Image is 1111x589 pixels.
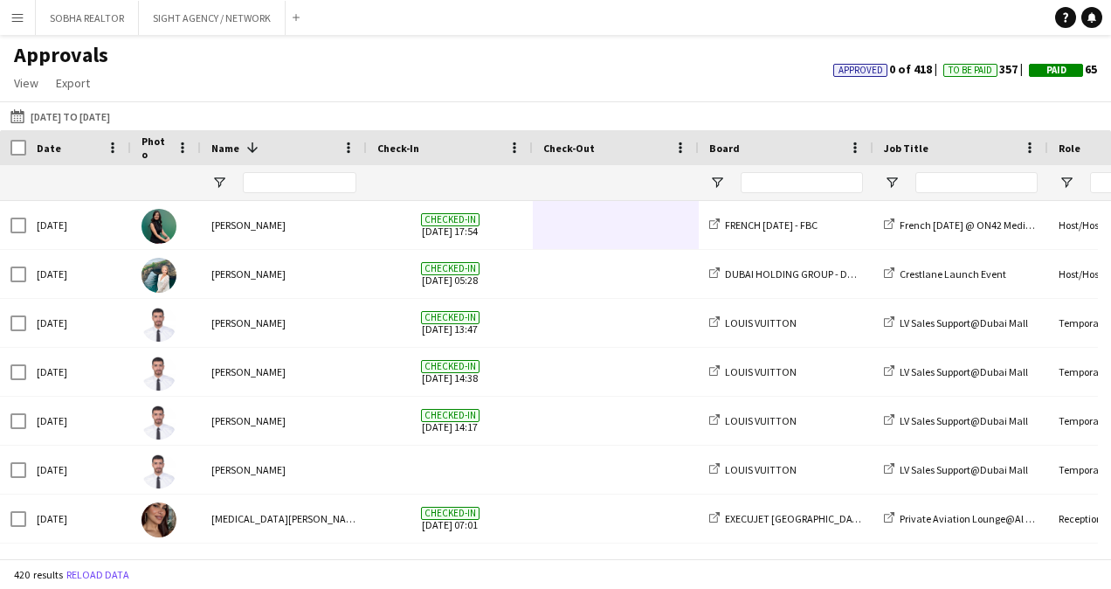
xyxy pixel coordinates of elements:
span: [DATE] 14:38 [377,348,522,396]
button: Open Filter Menu [884,175,900,191]
a: LV Sales Support@Dubai Mall [884,365,1028,378]
img: Zane Frauendorf [141,258,176,293]
div: [PERSON_NAME] [201,446,367,494]
img: Youssef Attia [141,307,176,342]
div: [PERSON_NAME] [201,397,367,445]
button: Open Filter Menu [1059,175,1074,191]
div: [PERSON_NAME] [201,299,367,347]
span: 65 [1029,61,1097,77]
span: Role [1059,142,1080,155]
input: Board Filter Input [741,172,863,193]
input: Job Title Filter Input [915,172,1038,193]
button: Open Filter Menu [709,175,725,191]
a: View [7,72,45,94]
span: LV Sales Support@Dubai Mall [900,463,1028,476]
span: Photo [141,135,169,161]
button: SOBHA REALTOR [36,1,139,35]
a: LOUIS VUITTON [709,316,797,329]
a: FRENCH [DATE] - FBC [709,218,818,232]
span: 357 [943,61,1029,77]
span: Checked-in [421,213,480,226]
span: View [14,75,38,91]
a: Crestlane Launch Event [884,267,1006,281]
div: [DATE] [26,495,131,543]
span: Crestlane Launch Event [900,267,1006,281]
a: EXECUJET [GEOGRAPHIC_DATA] [709,512,867,525]
a: LOUIS VUITTON [709,365,797,378]
span: LOUIS VUITTON [725,316,797,329]
img: Youssef Attia [141,454,176,489]
input: Name Filter Input [243,172,356,193]
a: DUBAI HOLDING GROUP - DHRE [709,267,865,281]
div: [DATE] [26,397,131,445]
span: To Be Paid [949,65,992,76]
span: Checked-in [421,409,480,422]
span: Check-Out [543,142,595,155]
a: Export [49,72,97,94]
a: LV Sales Support@Dubai Mall [884,463,1028,476]
img: Zineb Seghier [141,209,176,244]
a: LOUIS VUITTON [709,463,797,476]
div: [DATE] [26,446,131,494]
img: Youssef Attia [141,356,176,391]
span: Checked-in [421,360,480,373]
a: LV Sales Support@Dubai Mall [884,316,1028,329]
div: [PERSON_NAME] [201,250,367,298]
div: [PERSON_NAME] [201,348,367,396]
span: French [DATE] @ ON42 Media One hotel [900,218,1077,232]
span: FRENCH [DATE] - FBC [725,218,818,232]
button: Reload data [63,565,133,585]
span: Date [37,142,61,155]
button: [DATE] to [DATE] [7,106,114,127]
span: 0 of 418 [833,61,943,77]
span: Checked-in [421,311,480,324]
button: Open Filter Menu [211,175,227,191]
span: LV Sales Support@Dubai Mall [900,414,1028,427]
span: LOUIS VUITTON [725,463,797,476]
div: [PERSON_NAME] [201,201,367,249]
a: LV Sales Support@Dubai Mall [884,414,1028,427]
span: EXECUJET [GEOGRAPHIC_DATA] [725,512,867,525]
span: [DATE] 05:28 [377,250,522,298]
div: [MEDICAL_DATA][PERSON_NAME] [201,495,367,543]
span: Check-In [377,142,419,155]
span: Paid [1046,65,1066,76]
span: Approved [838,65,883,76]
span: [DATE] 13:47 [377,299,522,347]
span: Checked-in [421,262,480,275]
span: LOUIS VUITTON [725,365,797,378]
a: LOUIS VUITTON [709,414,797,427]
span: LOUIS VUITTON [725,414,797,427]
span: DUBAI HOLDING GROUP - DHRE [725,267,865,281]
div: [DATE] [26,348,131,396]
span: Board [709,142,740,155]
div: [DATE] [26,299,131,347]
span: [DATE] 14:17 [377,397,522,445]
span: [DATE] 17:54 [377,201,522,249]
img: Yasmin Mamdouh [141,502,176,537]
span: Job Title [884,142,928,155]
button: SIGHT AGENCY / NETWORK [139,1,286,35]
span: LV Sales Support@Dubai Mall [900,316,1028,329]
div: [DATE] [26,250,131,298]
a: French [DATE] @ ON42 Media One hotel [884,218,1077,232]
img: Youssef Attia [141,405,176,440]
span: Checked-in [421,507,480,520]
div: [DATE] [26,201,131,249]
span: [DATE] 07:01 [377,495,522,543]
span: Export [56,75,90,91]
span: LV Sales Support@Dubai Mall [900,365,1028,378]
span: Name [211,142,239,155]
